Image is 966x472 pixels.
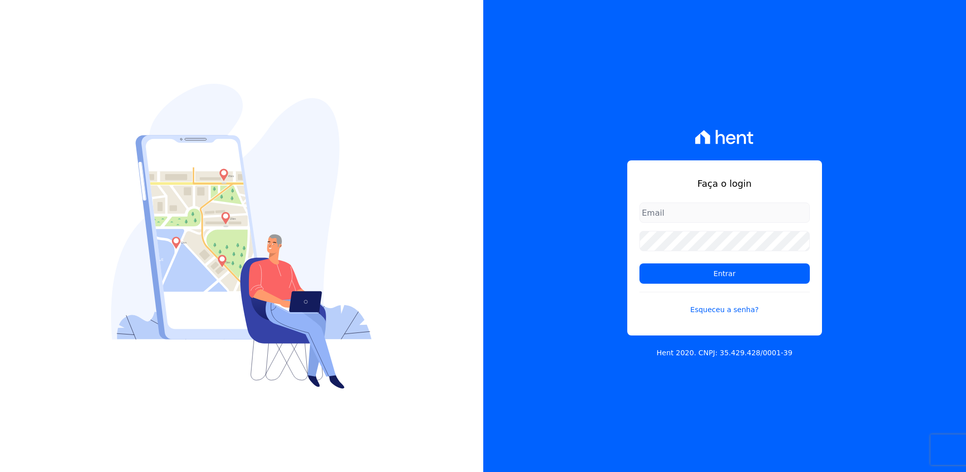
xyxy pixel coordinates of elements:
[657,348,793,358] p: Hent 2020. CNPJ: 35.429.428/0001-39
[111,84,372,389] img: Login
[639,203,810,223] input: Email
[639,263,810,284] input: Entrar
[639,177,810,190] h1: Faça o login
[639,292,810,315] a: Esqueceu a senha?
